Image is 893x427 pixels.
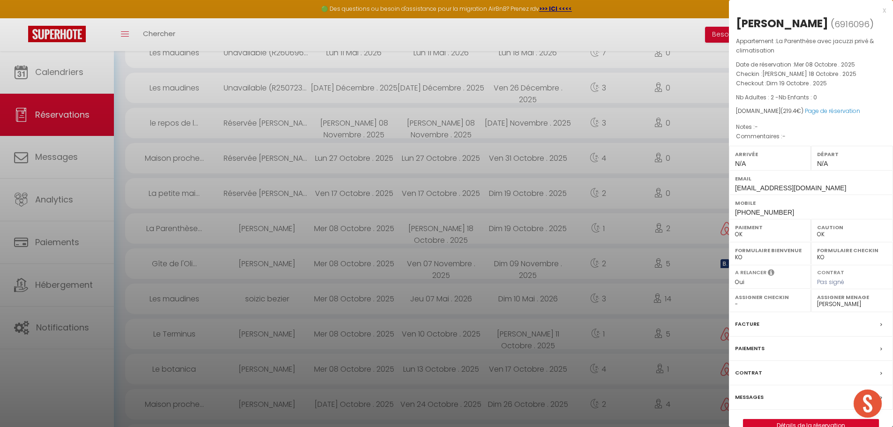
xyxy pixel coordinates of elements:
label: Formulaire Bienvenue [735,246,805,255]
label: A relancer [735,269,766,277]
div: Ouvrir le chat [854,390,882,418]
span: - [755,123,758,131]
label: Paiement [735,223,805,232]
label: Mobile [735,198,887,208]
span: 6916096 [834,18,870,30]
label: Assigner Checkin [735,292,805,302]
span: [PERSON_NAME] 18 Octobre . 2025 [762,70,856,78]
label: Paiements [735,344,765,353]
span: Nb Enfants : 0 [779,93,817,101]
label: Contrat [817,269,844,275]
label: Facture [735,319,759,329]
div: [PERSON_NAME] [736,16,828,31]
span: Mer 08 Octobre . 2025 [794,60,855,68]
span: [EMAIL_ADDRESS][DOMAIN_NAME] [735,184,846,192]
p: Checkout : [736,79,886,88]
label: Assigner Menage [817,292,887,302]
span: - [782,132,786,140]
span: 219.4 [783,107,796,115]
p: Notes : [736,122,886,132]
p: Date de réservation : [736,60,886,69]
p: Checkin : [736,69,886,79]
span: ( €) [780,107,803,115]
label: Messages [735,392,764,402]
label: Formulaire Checkin [817,246,887,255]
label: Email [735,174,887,183]
span: N/A [817,160,828,167]
div: [DOMAIN_NAME] [736,107,886,116]
span: N/A [735,160,746,167]
label: Caution [817,223,887,232]
span: ( ) [831,17,874,30]
p: Appartement : [736,37,886,55]
i: Sélectionner OUI si vous souhaiter envoyer les séquences de messages post-checkout [768,269,774,279]
span: Nb Adultes : 2 - [736,93,817,101]
div: x [729,5,886,16]
span: Dim 19 Octobre . 2025 [766,79,827,87]
span: [PHONE_NUMBER] [735,209,794,216]
a: Page de réservation [805,107,860,115]
span: La Parenthèse avec jacuzzi privé & climatisation [736,37,874,54]
label: Contrat [735,368,762,378]
label: Départ [817,150,887,159]
label: Arrivée [735,150,805,159]
p: Commentaires : [736,132,886,141]
span: Pas signé [817,278,844,286]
